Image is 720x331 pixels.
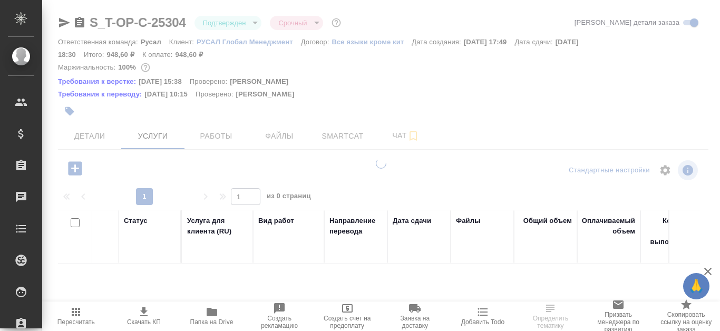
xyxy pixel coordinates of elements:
[252,315,307,329] span: Создать рекламацию
[110,301,178,331] button: Скачать КП
[329,216,382,237] div: Направление перевода
[190,318,233,326] span: Папка на Drive
[582,216,635,237] div: Оплачиваемый объем
[687,275,705,297] span: 🙏
[646,216,698,258] div: Кол-во ед. изм., выполняемое в час
[652,301,720,331] button: Скопировать ссылку на оценку заказа
[319,315,375,329] span: Создать счет на предоплату
[381,301,449,331] button: Заявка на доставку
[178,301,246,331] button: Папка на Drive
[393,216,431,226] div: Дата сдачи
[523,216,572,226] div: Общий объем
[585,301,653,331] button: Призвать менеджера по развитию
[461,318,504,326] span: Добавить Todo
[456,216,480,226] div: Файлы
[57,318,95,326] span: Пересчитать
[246,301,314,331] button: Создать рекламацию
[127,318,161,326] span: Скачать КП
[517,301,585,331] button: Определить тематику
[187,216,248,237] div: Услуга для клиента (RU)
[42,301,110,331] button: Пересчитать
[124,216,148,226] div: Статус
[258,216,294,226] div: Вид работ
[523,315,578,329] span: Определить тематику
[449,301,517,331] button: Добавить Todo
[683,273,709,299] button: 🙏
[387,315,443,329] span: Заявка на доставку
[313,301,381,331] button: Создать счет на предоплату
